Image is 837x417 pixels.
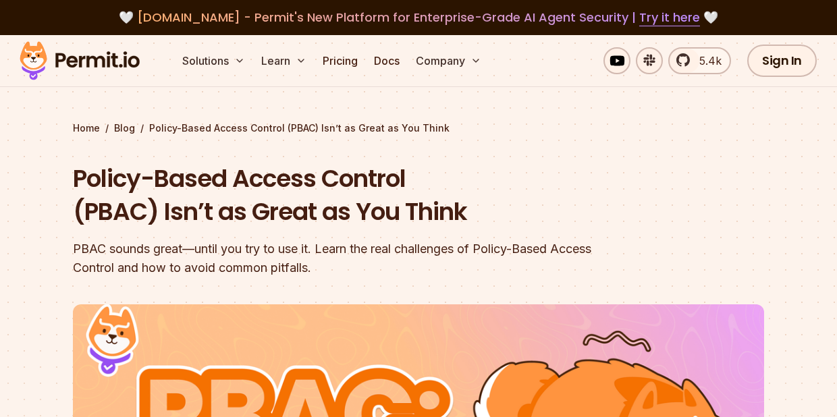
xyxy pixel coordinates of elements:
[73,240,591,277] div: PBAC sounds great—until you try to use it. Learn the real challenges of Policy-Based Access Contr...
[137,9,700,26] span: [DOMAIN_NAME] - Permit's New Platform for Enterprise-Grade AI Agent Security |
[73,121,100,135] a: Home
[747,45,817,77] a: Sign In
[410,47,487,74] button: Company
[317,47,363,74] a: Pricing
[369,47,405,74] a: Docs
[114,121,135,135] a: Blog
[256,47,312,74] button: Learn
[73,162,591,229] h1: Policy-Based Access Control (PBAC) Isn’t as Great as You Think
[32,8,805,27] div: 🤍 🤍
[639,9,700,26] a: Try it here
[668,47,731,74] a: 5.4k
[691,53,722,69] span: 5.4k
[13,38,146,84] img: Permit logo
[177,47,250,74] button: Solutions
[73,121,764,135] div: / /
